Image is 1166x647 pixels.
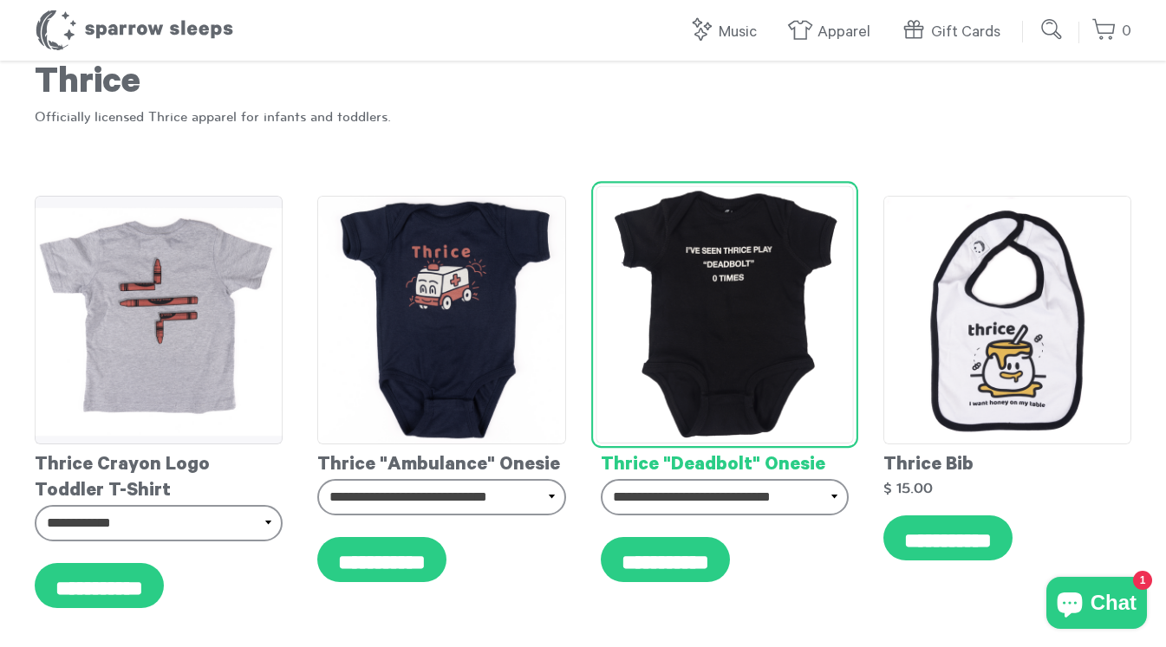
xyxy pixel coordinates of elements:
a: Apparel [787,14,879,51]
a: Gift Cards [901,14,1009,51]
img: Thrice-Bib_grande.png [883,196,1131,443]
inbox-online-store-chat: Shopify online store chat [1041,577,1152,633]
div: Thrice "Ambulance" Onesie [317,444,565,479]
a: Music [688,14,765,51]
strong: $ 15.00 [883,481,933,495]
div: Thrice "Deadbolt" Onesie [601,444,849,479]
img: Thrice-AmbulanceOnesie_grande.png [317,196,565,443]
h1: Thrice [35,64,1131,107]
p: Officially licensed Thrice apparel for infants and toddlers. [35,107,1131,126]
div: Thrice Bib [883,444,1131,479]
div: Thrice Crayon Logo Toddler T-Shirt [35,444,283,505]
a: 0 [1091,13,1131,50]
img: Thrice-ToddlerTeeBack_grande.png [35,196,283,443]
img: Thrice-DeadboltOnesie_grande.png [596,186,854,444]
input: Submit [1035,12,1070,47]
h1: Sparrow Sleeps [35,9,234,52]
